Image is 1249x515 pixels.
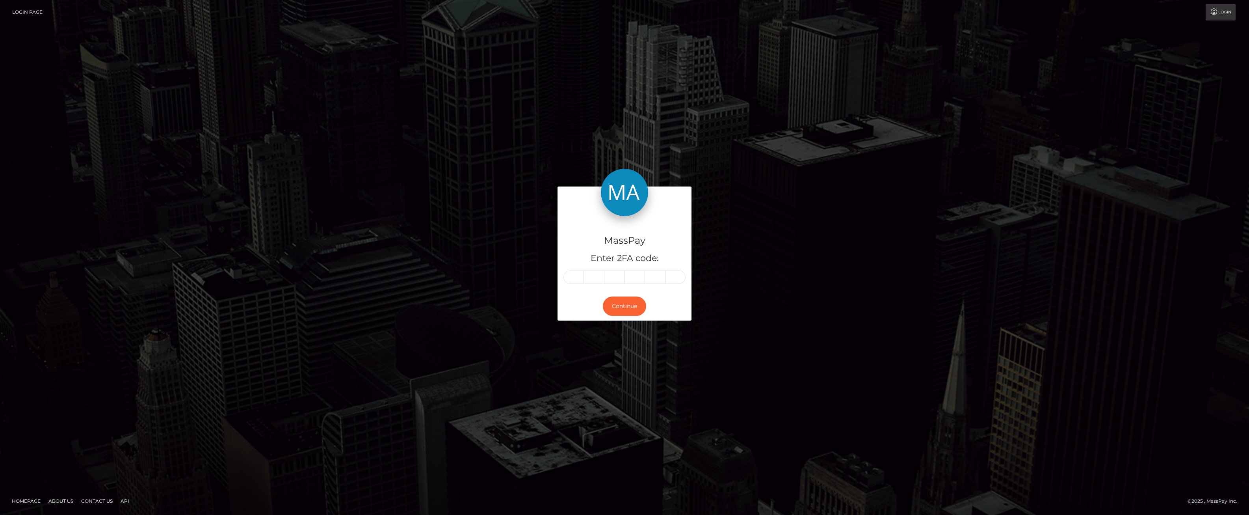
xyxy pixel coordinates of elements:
a: About Us [45,495,76,507]
a: Contact Us [78,495,116,507]
h4: MassPay [563,234,686,248]
a: Login [1206,4,1236,21]
img: MassPay [601,169,648,216]
button: Continue [603,297,646,316]
a: Homepage [9,495,44,507]
a: Login Page [12,4,43,21]
div: © 2025 , MassPay Inc. [1188,497,1243,506]
a: API [117,495,132,507]
h5: Enter 2FA code: [563,252,686,265]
